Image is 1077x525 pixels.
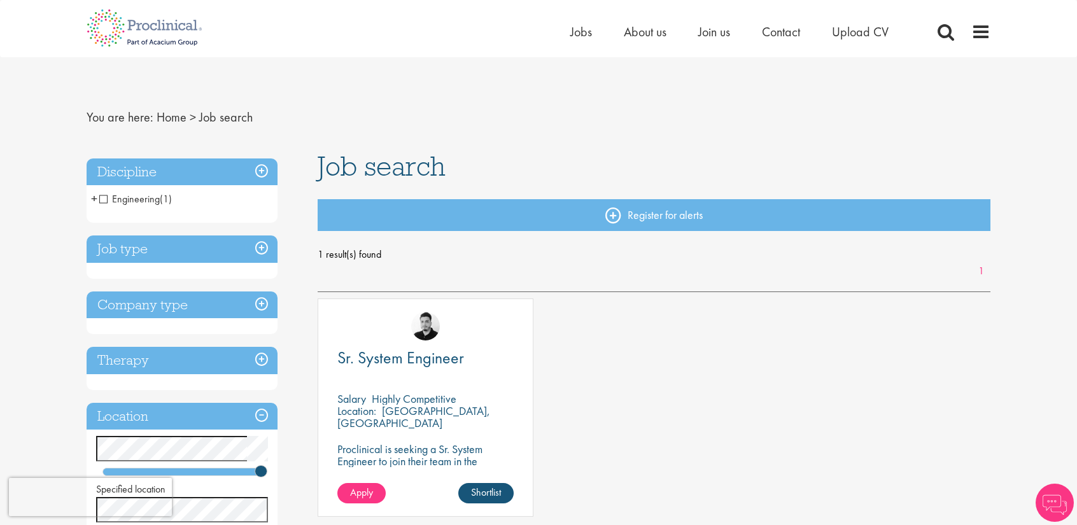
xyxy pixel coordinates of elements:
[190,109,196,125] span: >
[337,403,376,418] span: Location:
[87,158,278,186] h3: Discipline
[337,391,366,406] span: Salary
[372,391,456,406] p: Highly Competitive
[411,312,440,340] img: Anderson Maldonado
[337,483,386,503] a: Apply
[762,24,800,40] a: Contact
[160,192,172,206] span: (1)
[337,403,490,430] p: [GEOGRAPHIC_DATA], [GEOGRAPHIC_DATA]
[832,24,889,40] a: Upload CV
[9,478,172,516] iframe: reCAPTCHA
[99,192,172,206] span: Engineering
[337,350,514,366] a: Sr. System Engineer
[157,109,187,125] a: breadcrumb link
[87,347,278,374] h3: Therapy
[87,291,278,319] h3: Company type
[87,109,153,125] span: You are here:
[91,189,97,208] span: +
[318,149,446,183] span: Job search
[318,245,991,264] span: 1 result(s) found
[350,486,373,499] span: Apply
[1036,484,1074,522] img: Chatbot
[199,109,253,125] span: Job search
[698,24,730,40] a: Join us
[87,403,278,430] h3: Location
[87,235,278,263] h3: Job type
[570,24,592,40] a: Jobs
[972,264,990,279] a: 1
[99,192,160,206] span: Engineering
[624,24,666,40] a: About us
[337,347,464,368] span: Sr. System Engineer
[318,199,991,231] a: Register for alerts
[337,443,514,479] p: Proclinical is seeking a Sr. System Engineer to join their team in the [GEOGRAPHIC_DATA].
[458,483,514,503] a: Shortlist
